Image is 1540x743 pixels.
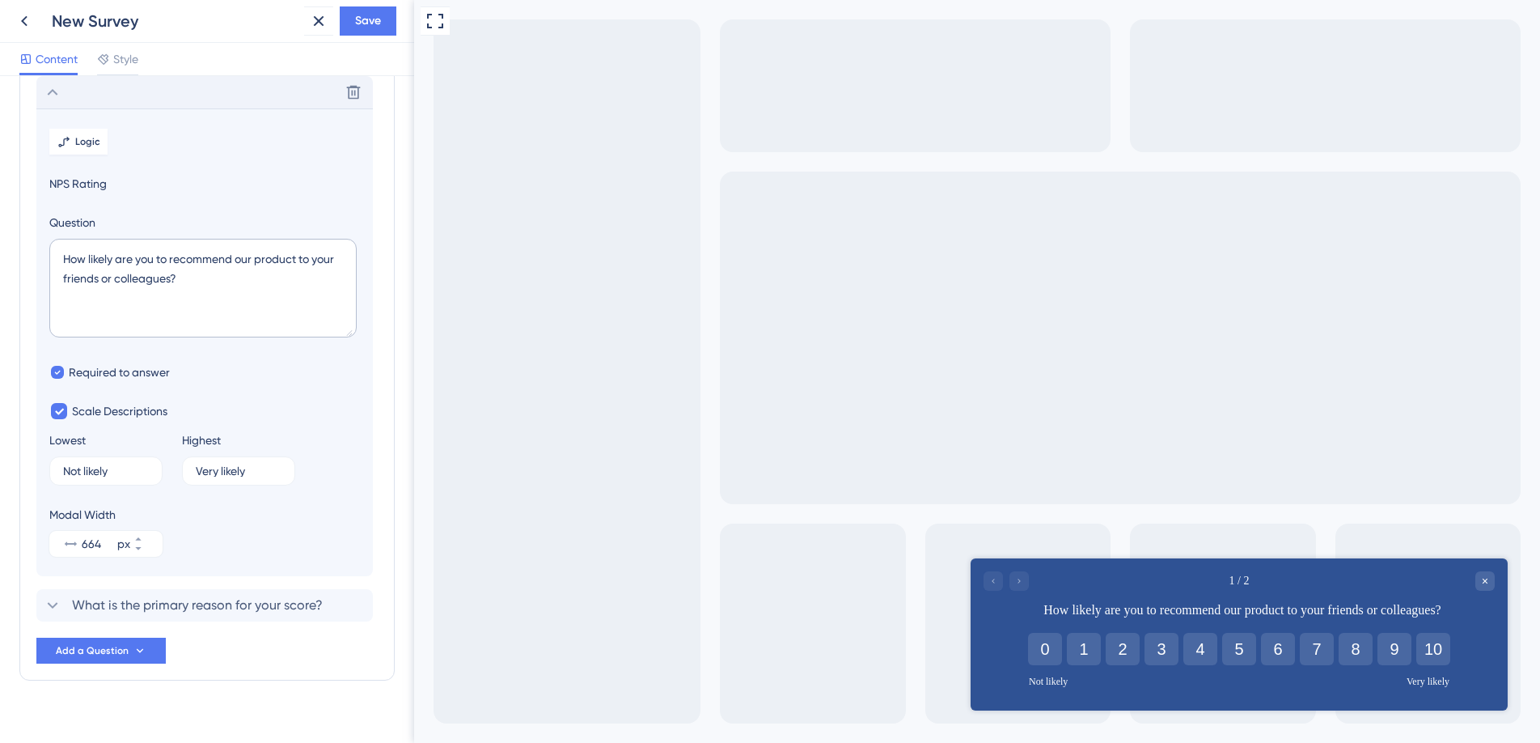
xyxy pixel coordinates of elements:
span: NPS Rating [49,174,360,193]
span: Scale Descriptions [72,401,167,421]
div: Modal Width [49,505,163,524]
label: Question [49,213,360,232]
div: px [117,534,130,554]
button: Save [340,6,396,36]
span: Style [113,49,138,69]
span: Content [36,49,78,69]
input: Type the value [196,465,281,477]
span: Add a Question [56,644,129,657]
span: Required to answer [69,363,170,382]
textarea: How likely are you to recommend our product to your friends or colleagues? [49,239,357,338]
div: New Survey [52,10,298,32]
span: What is the primary reason for your score? [72,596,323,615]
button: px [133,531,163,544]
div: Lowest [49,431,86,450]
button: px [133,544,163,557]
button: Logic [49,129,108,155]
input: px [82,534,114,554]
input: Type the value [63,465,149,477]
iframe: UserGuiding Survey [556,558,1094,711]
span: Logic [75,135,100,148]
div: Highest [182,431,221,450]
span: Save [355,11,381,31]
button: Add a Question [36,638,166,664]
